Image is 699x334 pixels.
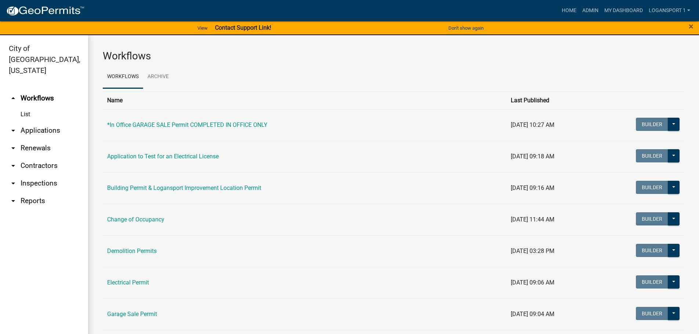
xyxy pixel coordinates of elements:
[9,94,18,103] i: arrow_drop_up
[107,216,164,223] a: Change of Occupancy
[215,24,271,31] strong: Contact Support Link!
[636,181,668,194] button: Builder
[689,21,693,32] span: ×
[689,22,693,31] button: Close
[511,121,554,128] span: [DATE] 10:27 AM
[579,4,601,18] a: Admin
[511,153,554,160] span: [DATE] 09:18 AM
[107,247,157,254] a: Demolition Permits
[103,91,506,109] th: Name
[9,179,18,188] i: arrow_drop_down
[636,275,668,289] button: Builder
[107,184,261,191] a: Building Permit & Logansport Improvement Location Permit
[636,307,668,320] button: Builder
[646,4,693,18] a: Logansport 1
[636,212,668,225] button: Builder
[107,153,219,160] a: Application to Test for an Electrical License
[636,244,668,257] button: Builder
[9,126,18,135] i: arrow_drop_down
[103,50,684,62] h3: Workflows
[107,121,267,128] a: *In Office GARAGE SALE Permit COMPLETED IN OFFICE ONLY
[506,91,595,109] th: Last Published
[601,4,646,18] a: My Dashboard
[511,184,554,191] span: [DATE] 09:16 AM
[9,197,18,205] i: arrow_drop_down
[511,247,554,254] span: [DATE] 03:28 PM
[9,161,18,170] i: arrow_drop_down
[511,279,554,286] span: [DATE] 09:06 AM
[9,144,18,153] i: arrow_drop_down
[143,65,173,89] a: Archive
[103,65,143,89] a: Workflows
[194,22,211,34] a: View
[636,149,668,162] button: Builder
[636,118,668,131] button: Builder
[445,22,487,34] button: Don't show again
[107,279,149,286] a: Electrical Permit
[559,4,579,18] a: Home
[107,311,157,318] a: Garage Sale Permit
[511,216,554,223] span: [DATE] 11:44 AM
[511,311,554,318] span: [DATE] 09:04 AM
